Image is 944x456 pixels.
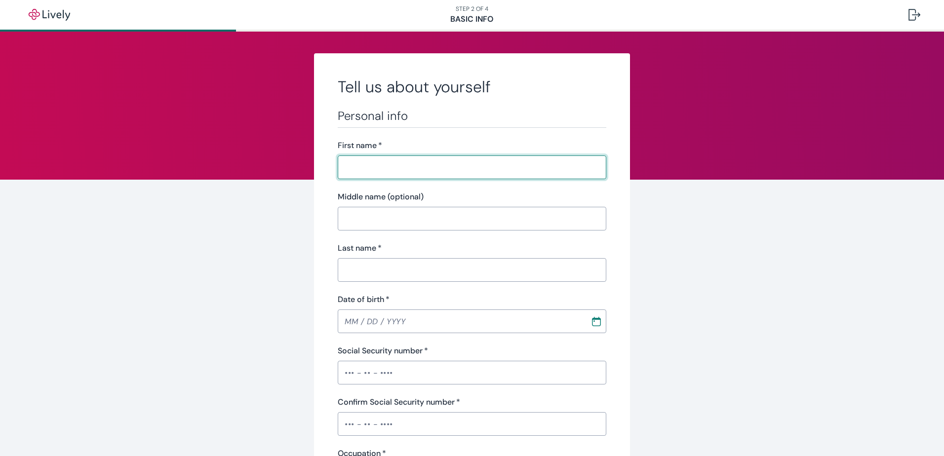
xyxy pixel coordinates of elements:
button: Choose date [588,312,605,330]
label: Confirm Social Security number [338,396,460,408]
label: Social Security number [338,345,428,357]
label: Last name [338,242,382,254]
svg: Calendar [591,316,601,326]
label: Middle name (optional) [338,191,424,203]
h2: Tell us about yourself [338,77,606,97]
input: ••• - •• - •••• [338,363,606,382]
input: MM / DD / YYYY [338,311,584,331]
h3: Personal info [338,109,606,123]
label: First name [338,140,382,152]
button: Log out [901,3,928,27]
img: Lively [22,9,77,21]
label: Date of birth [338,294,390,305]
input: ••• - •• - •••• [338,414,606,434]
